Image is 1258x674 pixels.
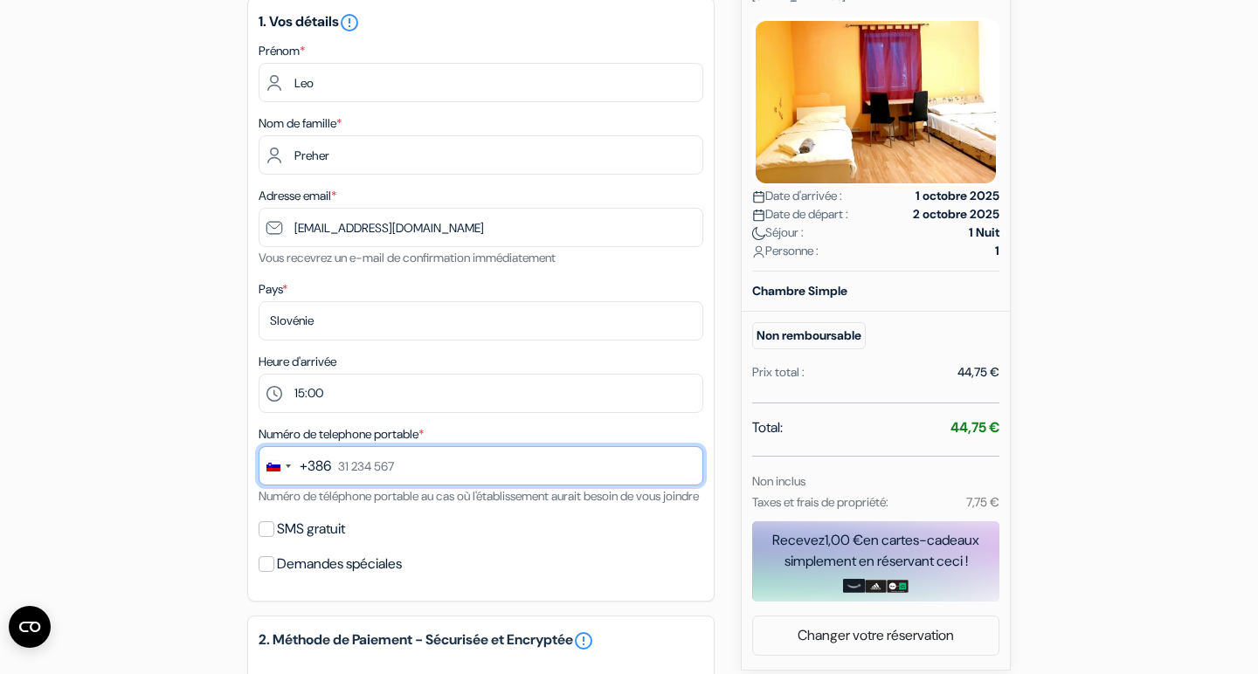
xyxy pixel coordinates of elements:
span: Séjour : [752,224,804,242]
small: Numéro de téléphone portable au cas où l'établissement aurait besoin de vous joindre [259,488,699,504]
span: Total: [752,417,783,438]
a: error_outline [339,12,360,31]
h5: 1. Vos détails [259,12,703,33]
label: Adresse email [259,187,336,205]
a: error_outline [573,630,594,651]
input: Entrez votre prénom [259,63,703,102]
img: user_icon.svg [752,245,765,258]
button: Ouvrir le widget CMP [9,606,51,648]
small: 7,75 € [966,494,999,510]
div: Recevez en cartes-cadeaux simplement en réservant ceci ! [752,530,999,572]
h5: 2. Méthode de Paiement - Sécurisée et Encryptée [259,630,703,651]
input: Entrer adresse e-mail [259,208,703,247]
strong: 1 [995,242,999,260]
img: calendar.svg [752,209,765,222]
span: Personne : [752,242,819,260]
span: 1,00 € [825,531,863,549]
img: uber-uber-eats-card.png [887,580,909,594]
strong: 1 octobre 2025 [916,187,999,205]
b: Chambre Simple [752,283,847,299]
label: Demandes spéciales [277,552,402,576]
small: Non inclus [752,473,805,489]
div: Prix total : [752,363,805,382]
div: +386 [300,456,331,477]
img: moon.svg [752,227,765,240]
label: Heure d'arrivée [259,353,336,371]
a: Changer votre réservation [753,619,999,652]
span: Date de départ : [752,205,848,224]
img: adidas-card.png [865,580,887,594]
input: Entrer le nom de famille [259,135,703,175]
button: Change country, selected Slovenia (+386) [259,447,331,485]
small: Non remboursable [752,322,866,349]
strong: 1 Nuit [969,224,999,242]
img: calendar.svg [752,190,765,203]
small: Vous recevrez un e-mail de confirmation immédiatement [259,250,556,265]
span: Date d'arrivée : [752,187,842,205]
strong: 44,75 € [950,418,999,437]
strong: 2 octobre 2025 [913,205,999,224]
label: Numéro de telephone portable [259,425,424,444]
input: 31 234 567 [259,446,703,485]
label: Pays [259,280,287,299]
label: SMS gratuit [277,517,345,541]
label: Nom de famille [259,114,342,133]
i: error_outline [339,12,360,33]
div: 44,75 € [957,363,999,382]
small: Taxes et frais de propriété: [752,494,888,510]
label: Prénom [259,42,305,60]
img: amazon-card-no-text.png [843,579,865,593]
